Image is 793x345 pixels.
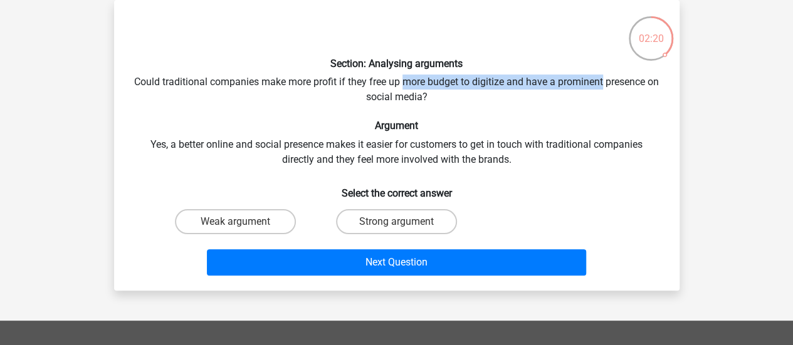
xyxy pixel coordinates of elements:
button: Next Question [207,249,586,275]
div: Could traditional companies make more profit if they free up more budget to digitize and have a p... [119,10,675,281]
h6: Select the correct answer [134,177,659,199]
label: Weak argument [175,209,296,234]
h6: Argument [134,120,659,131]
div: 02:20 [628,15,675,46]
label: Strong argument [336,209,457,234]
h6: Section: Analysing arguments [134,58,659,70]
